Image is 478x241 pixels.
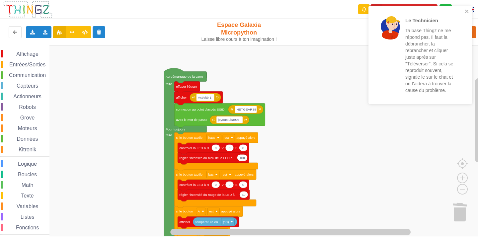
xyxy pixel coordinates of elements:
[242,193,246,197] text: 50
[3,1,53,18] img: thingz_logo.png
[21,182,35,188] span: Math
[176,209,193,213] text: si le bouton
[176,108,224,111] text: connexion au point d'accès SSID
[223,173,227,176] text: est
[221,146,224,150] text: V
[218,118,240,121] text: joyoustuba995
[176,136,202,139] text: si le bouton tactile
[215,146,217,150] text: 0
[199,37,280,42] div: Laisse libre cours à ton imagination !
[196,220,218,224] text: température en
[18,147,37,152] span: Kitronik
[221,183,224,187] text: V
[242,183,244,187] text: 0
[8,62,46,67] span: Entrées/Sorties
[17,172,38,177] span: Boucles
[16,203,40,209] span: Variables
[19,115,36,121] span: Grove
[20,214,36,220] span: Listes
[17,125,38,131] span: Moteurs
[179,146,209,150] text: contrôler la LED à R
[176,96,187,99] text: afficher
[15,225,40,230] span: Fonctions
[239,156,245,160] text: 100
[209,209,214,213] text: est
[198,96,211,99] text: Activité 1
[229,183,231,187] text: 0
[405,27,457,94] p: Ta base Thingz ne me répond pas. Il faut la débrancher, la rebrancher et cliquer juste après sur ...
[236,136,255,139] text: appuyé alors
[166,82,172,86] text: faire
[242,146,244,150] text: 0
[16,83,39,89] span: Capteurs
[17,161,38,167] span: Logique
[166,133,172,137] text: faire
[229,146,231,150] text: 0
[235,173,254,176] text: appuyé alors
[176,173,202,176] text: si le bouton tactile
[224,136,229,139] text: est
[179,183,209,187] text: contrôler la LED à R
[179,156,232,160] text: régler l'intensité du bleu de la LED à
[208,173,213,176] text: bas
[179,193,235,197] text: régler l'intensité du rouge de la LED à
[199,21,280,42] div: Espace Galaxia Micropython
[166,127,185,131] text: Pour toujours
[215,183,217,187] text: 0
[12,94,42,99] span: Actionneurs
[405,17,457,24] p: Le Technicien
[179,220,190,224] text: afficher
[223,220,229,224] text: (°C)
[20,193,35,199] span: Texte
[221,209,240,213] text: appuyé alors
[465,9,469,15] button: close
[235,146,238,150] text: B
[236,108,256,111] text: NETGEAR38
[18,104,37,110] span: Robots
[176,118,207,121] text: avec le mot de passe
[208,136,215,139] text: haut
[198,209,200,213] text: A
[166,75,203,78] text: Au démarrage de la carte
[16,136,39,142] span: Données
[15,51,39,57] span: Affichage
[8,72,47,78] span: Communication
[235,183,238,187] text: B
[176,85,197,88] text: effacer l'écran
[370,4,438,15] button: Appairer une carte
